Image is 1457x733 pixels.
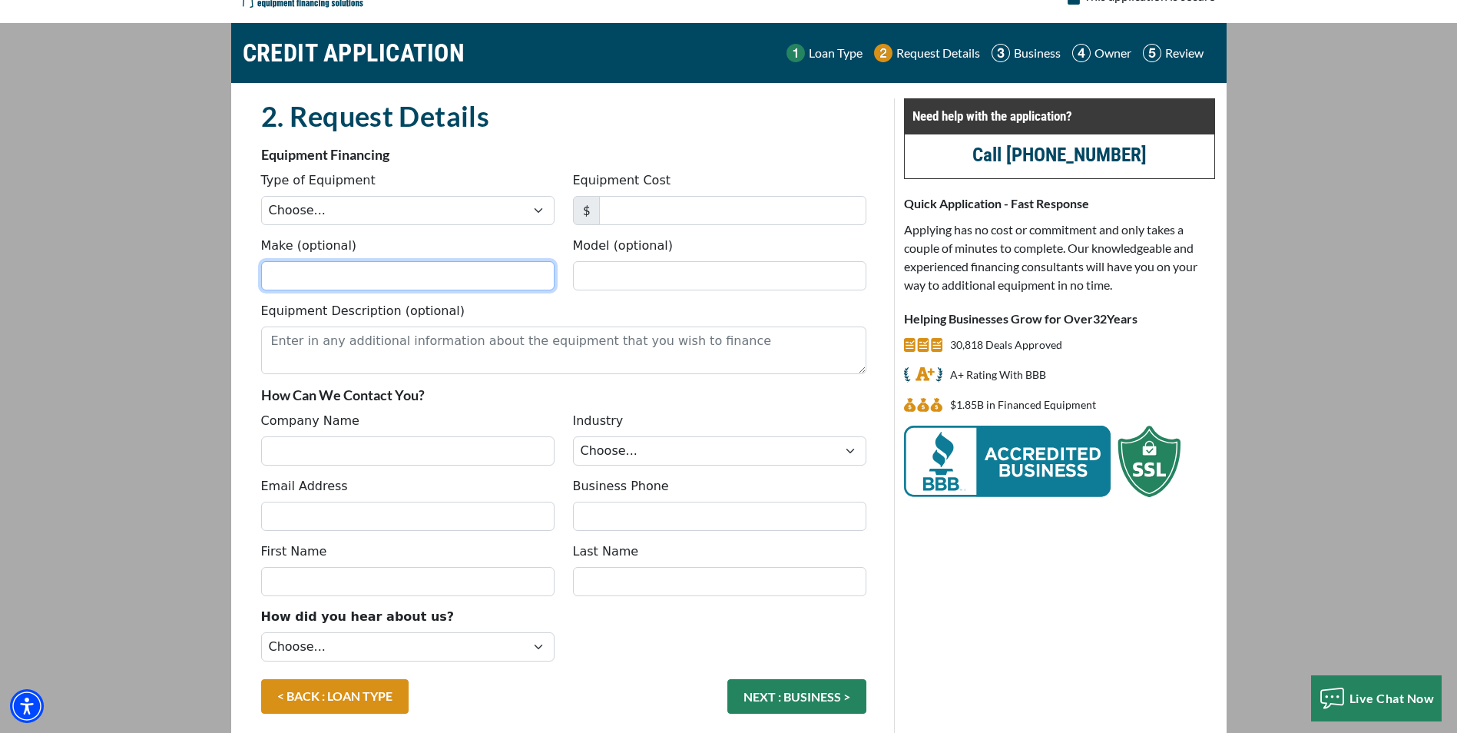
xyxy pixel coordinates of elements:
[1165,44,1204,62] p: Review
[904,310,1215,328] p: Helping Businesses Grow for Over Years
[573,412,624,430] label: Industry
[573,477,669,496] label: Business Phone
[904,426,1181,497] img: BBB Acredited Business and SSL Protection
[972,144,1147,166] a: call (847) 897-2499
[950,336,1062,354] p: 30,818 Deals Approved
[1094,44,1131,62] p: Owner
[1014,44,1061,62] p: Business
[261,542,327,561] label: First Name
[896,44,980,62] p: Request Details
[261,412,359,430] label: Company Name
[950,366,1046,384] p: A+ Rating With BBB
[261,679,409,714] a: < BACK : LOAN TYPE
[261,145,866,164] p: Equipment Financing
[874,44,892,62] img: Step 2
[573,608,806,668] iframe: reCAPTCHA
[1349,691,1435,705] span: Live Chat Now
[1093,311,1107,326] span: 32
[261,386,866,404] p: How Can We Contact You?
[809,44,863,62] p: Loan Type
[573,237,673,255] label: Model (optional)
[261,237,357,255] label: Make (optional)
[904,194,1215,213] p: Quick Application - Fast Response
[904,221,1215,294] p: Applying has no cost or commitment and only takes a couple of minutes to complete. Our knowledgea...
[1143,44,1161,62] img: Step 5
[786,44,805,62] img: Step 1
[261,477,348,496] label: Email Address
[573,171,671,190] label: Equipment Cost
[261,171,376,190] label: Type of Equipment
[1311,675,1442,721] button: Live Chat Now
[912,107,1207,125] p: Need help with the application?
[243,31,465,75] h1: CREDIT APPLICATION
[10,689,44,723] div: Accessibility Menu
[992,44,1010,62] img: Step 3
[727,679,866,714] button: NEXT : BUSINESS >
[1072,44,1091,62] img: Step 4
[261,302,465,320] label: Equipment Description (optional)
[573,196,600,225] span: $
[573,542,639,561] label: Last Name
[261,608,455,626] label: How did you hear about us?
[261,98,866,134] h2: 2. Request Details
[950,396,1096,414] p: $1,846,962,036 in Financed Equipment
